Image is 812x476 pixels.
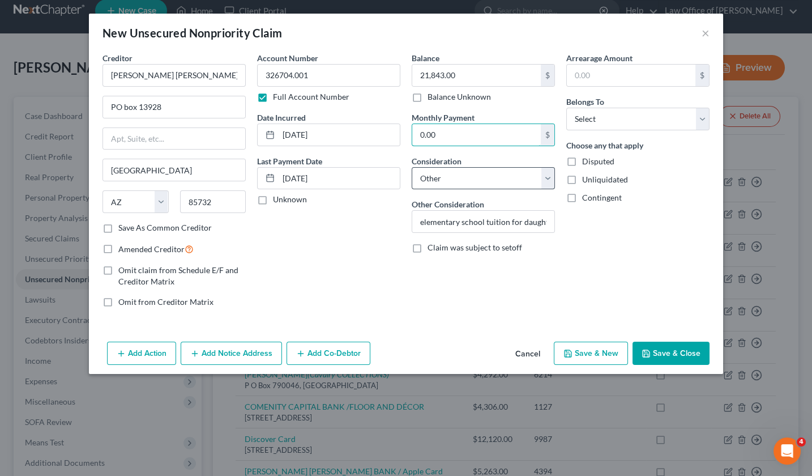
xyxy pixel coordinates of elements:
span: Omit from Creditor Matrix [118,297,213,307]
label: Save As Common Creditor [118,222,212,233]
input: MM/DD/YYYY [279,124,400,146]
input: -- [257,64,400,87]
input: Enter city... [103,159,245,181]
input: 0.00 [412,65,541,86]
label: Choose any that apply [566,139,643,151]
span: Unliquidated [582,175,628,184]
span: Disputed [582,156,614,166]
label: Balance [412,52,439,64]
input: Specify... [412,211,554,232]
iframe: Intercom live chat [773,437,801,465]
button: Add Co-Debtor [287,342,370,365]
input: Enter address... [103,96,245,118]
input: Enter zip... [180,190,246,213]
label: Last Payment Date [257,155,322,167]
button: × [702,26,710,40]
button: Add Action [107,342,176,365]
span: Claim was subject to setoff [428,243,522,252]
button: Add Notice Address [181,342,282,365]
label: Consideration [412,155,461,167]
label: Full Account Number [273,91,349,103]
input: Apt, Suite, etc... [103,128,245,150]
input: 0.00 [412,124,541,146]
div: $ [541,124,554,146]
div: $ [695,65,709,86]
span: Omit claim from Schedule E/F and Creditor Matrix [118,265,238,286]
div: $ [541,65,554,86]
input: MM/DD/YYYY [279,168,400,189]
input: 0.00 [567,65,695,86]
span: Creditor [102,53,133,63]
span: 4 [797,437,806,447]
div: New Unsecured Nonpriority Claim [102,25,282,41]
label: Arrearage Amount [566,52,632,64]
button: Save & New [554,342,628,365]
label: Monthly Payment [412,112,475,124]
label: Other Consideration [412,198,484,210]
label: Balance Unknown [428,91,491,103]
span: Belongs To [566,97,604,107]
label: Date Incurred [257,112,306,124]
input: Search creditor by name... [102,64,246,87]
button: Cancel [506,343,549,365]
label: Account Number [257,52,318,64]
span: Contingent [582,193,622,202]
label: Unknown [273,194,307,205]
button: Save & Close [632,342,710,365]
span: Amended Creditor [118,244,185,254]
